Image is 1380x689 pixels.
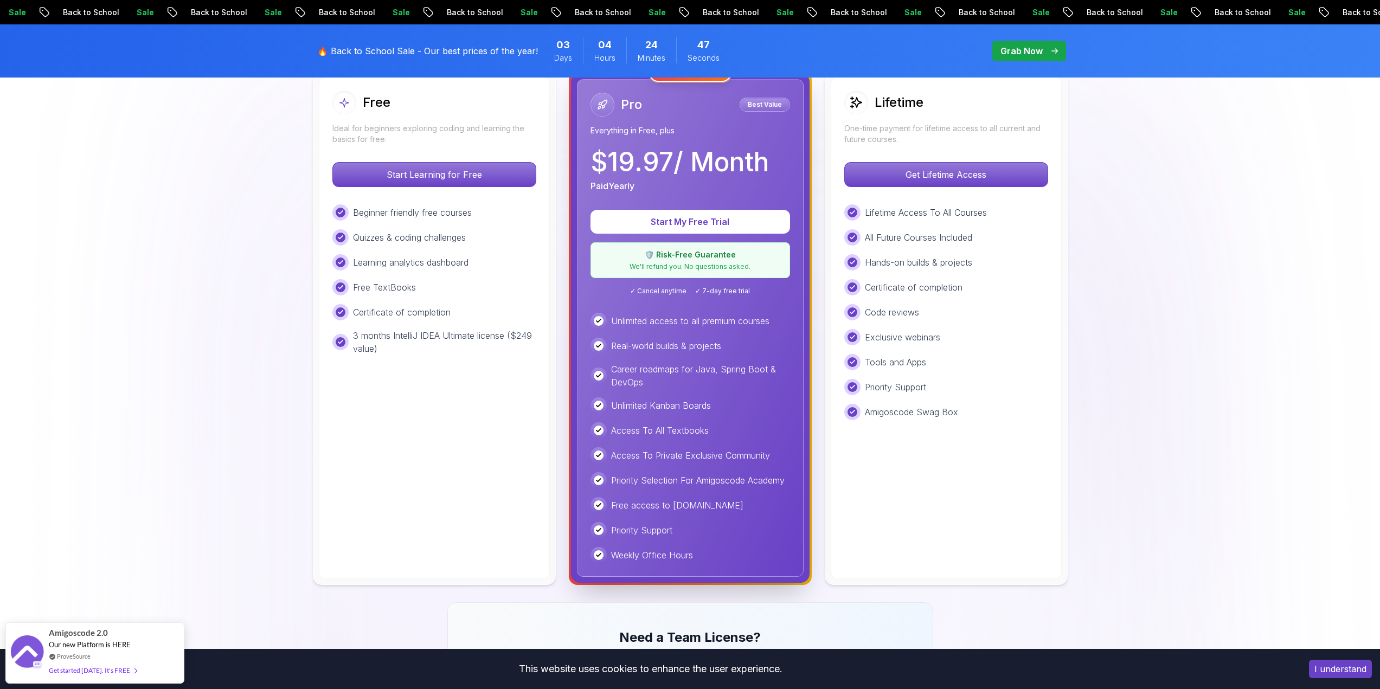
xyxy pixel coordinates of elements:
span: 24 Minutes [645,37,658,53]
p: Lifetime Access To All Courses [865,206,987,219]
p: 🔥 Back to School Sale - Our best prices of the year! [317,44,538,57]
p: Beginner friendly free courses [353,206,472,219]
p: All Future Courses Included [865,231,972,244]
p: 🛡️ Risk-Free Guarantee [598,249,783,260]
span: Minutes [638,53,665,63]
p: Back to School [595,7,669,18]
p: Grab Now [1000,44,1043,57]
span: ✓ Cancel anytime [630,287,686,295]
button: Start My Free Trial [590,210,790,234]
p: Sale [29,7,64,18]
span: Hours [594,53,615,63]
p: Sale [541,7,576,18]
p: We'll refund you. No questions asked. [598,262,783,271]
span: Amigoscode 2.0 [49,627,108,639]
a: Start Learning for Free [332,169,536,180]
p: Priority Selection For Amigoscode Academy [611,474,785,487]
p: Everything in Free, plus [590,125,790,136]
p: 3 months IntelliJ IDEA Ultimate license ($249 value) [353,329,536,355]
button: Start Learning for Free [332,162,536,187]
p: Best Value [741,99,788,110]
p: Sale [413,7,448,18]
span: Our new Platform is HERE [49,640,131,649]
p: Sale [1181,7,1216,18]
p: Certificate of completion [353,306,451,319]
span: Seconds [688,53,720,63]
p: Back to School [1235,7,1309,18]
span: ✓ 7-day free trial [695,287,750,295]
a: Start My Free Trial [590,216,790,227]
span: Days [554,53,572,63]
p: Back to School [851,7,925,18]
p: Learning analytics dashboard [353,256,468,269]
p: $ 19.97 / Month [590,149,769,175]
p: Back to School [339,7,413,18]
p: Career roadmaps for Java, Spring Boot & DevOps [611,363,790,389]
p: Back to School [211,7,285,18]
p: Code reviews [865,306,919,319]
p: Priority Support [611,524,672,537]
h3: Need a Team License? [474,629,907,646]
p: Free access to [DOMAIN_NAME] [611,499,743,512]
div: This website uses cookies to enhance the user experience. [8,657,1293,681]
p: Unlimited access to all premium courses [611,314,769,327]
p: Sale [157,7,192,18]
p: Back to School [979,7,1053,18]
span: 4 Hours [598,37,612,53]
p: Priority Support [865,381,926,394]
p: Exclusive webinars [865,331,940,344]
p: Start Learning for Free [333,163,536,186]
button: Accept cookies [1309,660,1372,678]
p: Sale [797,7,832,18]
p: Free TextBooks [353,281,416,294]
p: Real-world builds & projects [611,339,721,352]
p: Get Lifetime Access [845,163,1048,186]
p: Back to School [84,7,157,18]
button: Get Lifetime Access [844,162,1048,187]
div: Get started [DATE]. It's FREE [49,664,137,677]
p: Hands-on builds & projects [865,256,972,269]
span: 47 Seconds [697,37,710,53]
p: Weekly Office Hours [611,549,693,562]
p: Back to School [467,7,541,18]
p: Sale [669,7,704,18]
p: Sale [1309,7,1344,18]
p: Ideal for beginners exploring coding and learning the basics for free. [332,123,536,145]
a: Get Lifetime Access [844,169,1048,180]
span: 3 Days [556,37,570,53]
h2: Pro [621,96,642,113]
p: Sale [285,7,320,18]
a: ProveSource [57,652,91,661]
p: Certificate of completion [865,281,962,294]
p: One-time payment for lifetime access to all current and future courses. [844,123,1048,145]
img: provesource social proof notification image [11,635,43,671]
p: Access To All Textbooks [611,424,709,437]
p: Back to School [723,7,797,18]
p: Tools and Apps [865,356,926,369]
p: Back to School [1107,7,1181,18]
p: Paid Yearly [590,179,634,192]
p: Sale [925,7,960,18]
h2: Lifetime [875,94,923,111]
h2: Free [363,94,390,111]
p: Amigoscode Swag Box [865,405,958,418]
p: Quizzes & coding challenges [353,231,466,244]
p: Start My Free Trial [604,215,777,228]
p: Access To Private Exclusive Community [611,449,770,462]
p: Unlimited Kanban Boards [611,399,711,412]
p: Sale [1053,7,1088,18]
